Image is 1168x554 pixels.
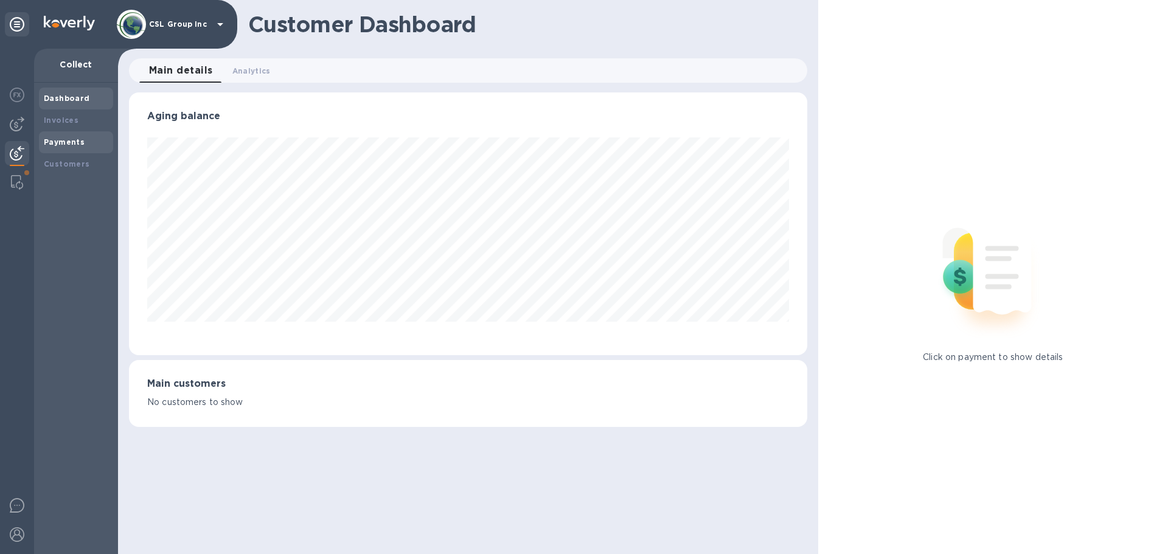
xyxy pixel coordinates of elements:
p: CSL Group Inc [149,20,210,29]
p: Click on payment to show details [923,351,1063,364]
img: Foreign exchange [10,88,24,102]
b: Customers [44,159,90,168]
h3: Main customers [147,378,789,390]
p: Collect [44,58,108,71]
p: No customers to show [147,396,789,409]
b: Payments [44,137,85,147]
img: Logo [44,16,95,30]
div: Unpin categories [5,12,29,36]
span: Analytics [232,64,271,77]
span: Main details [149,62,213,79]
b: Dashboard [44,94,90,103]
b: Invoices [44,116,78,125]
h3: Aging balance [147,111,789,122]
h1: Customer Dashboard [248,12,799,37]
